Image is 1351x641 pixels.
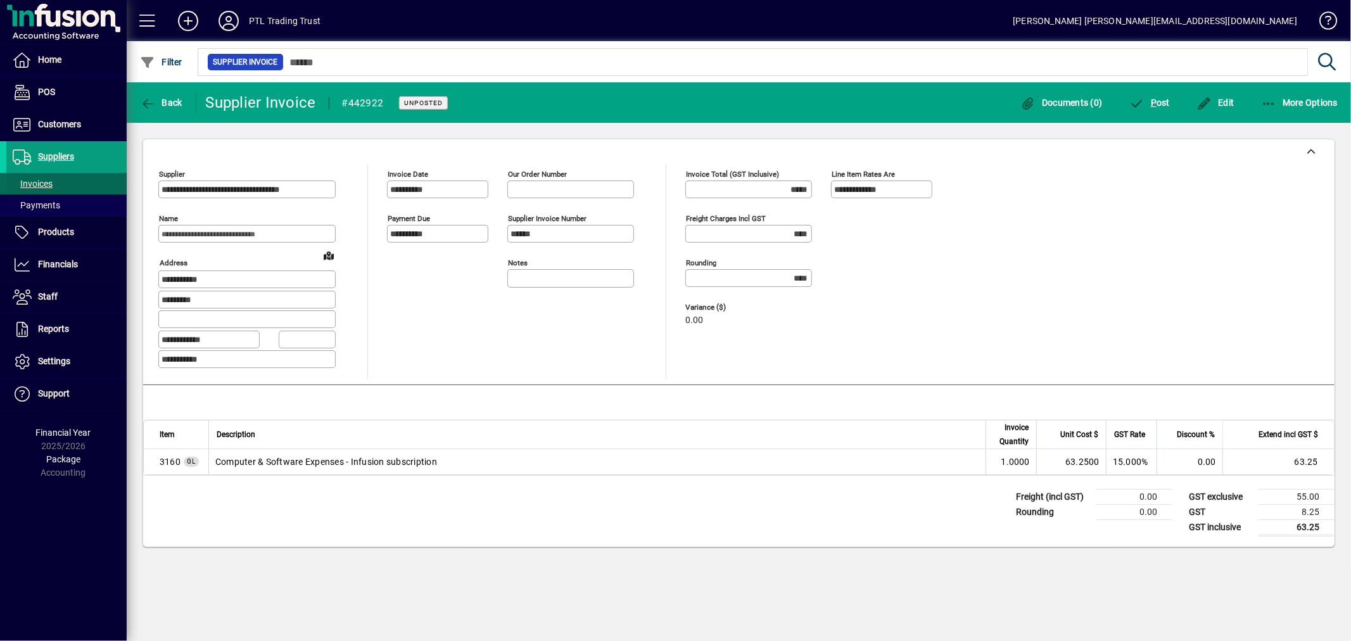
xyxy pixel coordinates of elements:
span: Invoice Quantity [994,421,1029,448]
td: 63.25 [1259,519,1335,535]
span: Financials [38,259,78,269]
span: Home [38,54,61,65]
button: Back [137,91,186,114]
span: GST Rate [1114,428,1145,441]
span: Description [217,428,255,441]
span: Financial Year [36,428,91,438]
a: Knowledge Base [1310,3,1335,44]
td: GST inclusive [1183,519,1259,535]
mat-label: Invoice date [388,170,428,179]
span: Reports [38,324,69,334]
td: 1.0000 [986,449,1036,474]
a: Staff [6,281,127,313]
a: Support [6,378,127,410]
span: Supplier Invoice [213,56,278,68]
mat-label: Payment due [388,214,430,223]
div: [PERSON_NAME] [PERSON_NAME][EMAIL_ADDRESS][DOMAIN_NAME] [1013,11,1297,31]
span: POS [38,87,55,97]
span: Customers [38,119,81,129]
span: Discount % [1177,428,1215,441]
button: More Options [1258,91,1341,114]
app-page-header-button: Back [127,91,196,114]
td: 55.00 [1259,489,1335,504]
span: Support [38,388,70,398]
a: Home [6,44,127,76]
button: Edit [1193,91,1238,114]
td: Computer & Software Expenses - Infusion subscription [208,449,986,474]
mat-label: Our order number [508,170,567,179]
a: View on map [319,245,339,265]
span: Back [140,98,182,108]
mat-label: Supplier [159,170,185,179]
span: GL [187,458,196,465]
span: 0.00 [685,315,703,326]
span: Suppliers [38,151,74,162]
button: Add [168,10,208,32]
td: 0.00 [1157,449,1222,474]
td: 0.00 [1096,489,1172,504]
mat-label: Line item rates are [832,170,895,179]
span: Invoices [13,179,53,189]
span: Documents (0) [1020,98,1103,108]
span: Computer & Software Expenses [160,455,181,468]
span: Item [160,428,175,441]
td: Rounding [1010,504,1096,519]
span: ost [1129,98,1170,108]
span: Edit [1196,98,1234,108]
mat-label: Name [159,214,178,223]
button: Filter [137,51,186,73]
mat-label: Notes [508,258,528,267]
span: Products [38,227,74,237]
a: Customers [6,109,127,141]
td: 8.25 [1259,504,1335,519]
span: More Options [1261,98,1338,108]
span: Package [46,454,80,464]
td: GST exclusive [1183,489,1259,504]
a: POS [6,77,127,108]
button: Post [1126,91,1174,114]
div: #442922 [342,93,384,113]
td: 15.000% [1106,449,1157,474]
button: Profile [208,10,249,32]
a: Products [6,217,127,248]
button: Documents (0) [1017,91,1106,114]
span: Filter [140,57,182,67]
span: Payments [13,200,60,210]
span: Unit Cost $ [1060,428,1098,441]
td: GST [1183,504,1259,519]
span: Unposted [404,99,443,107]
div: PTL Trading Trust [249,11,320,31]
span: Extend incl GST $ [1259,428,1318,441]
div: Supplier Invoice [206,92,316,113]
a: Financials [6,249,127,281]
span: P [1151,98,1157,108]
td: 0.00 [1096,504,1172,519]
a: Settings [6,346,127,378]
td: 63.25 [1222,449,1334,474]
mat-label: Invoice Total (GST inclusive) [686,170,779,179]
span: Variance ($) [685,303,761,312]
td: Freight (incl GST) [1010,489,1096,504]
span: Staff [38,291,58,301]
a: Invoices [6,173,127,194]
mat-label: Rounding [686,258,716,267]
a: Payments [6,194,127,216]
span: Settings [38,356,70,366]
a: Reports [6,314,127,345]
mat-label: Supplier invoice number [508,214,587,223]
td: 63.2500 [1036,449,1106,474]
mat-label: Freight charges incl GST [686,214,766,223]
